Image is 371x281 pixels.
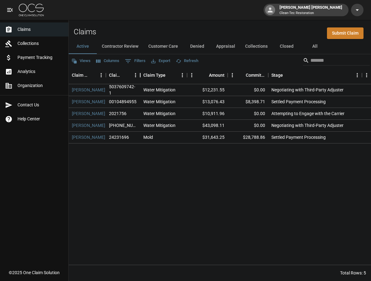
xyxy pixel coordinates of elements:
[143,122,176,128] div: Water Mitigation
[97,39,143,54] button: Contractor Review
[72,66,88,84] div: Claim Name
[279,11,342,16] p: Clean-Tec Restoration
[9,269,60,276] div: © 2025 One Claim Solution
[228,120,268,132] div: $0.00
[187,66,228,84] div: Amount
[268,66,362,84] div: Stage
[109,66,122,84] div: Claim Number
[17,26,63,33] span: Claims
[187,132,228,143] div: $31,643.25
[187,70,196,80] button: Menu
[187,96,228,108] div: $13,076.43
[123,56,147,66] button: Show filters
[340,270,366,276] div: Total Rows: 5
[74,27,96,36] h2: Claims
[72,87,105,93] a: [PERSON_NAME]
[17,68,63,75] span: Analytics
[143,134,153,140] div: Mold
[271,87,344,93] div: Negotiating with Third-Party Adjuster
[109,134,129,140] div: 24231696
[143,99,176,105] div: Water Mitigation
[166,71,174,80] button: Sort
[72,134,105,140] a: [PERSON_NAME]
[271,122,344,128] div: Negotiating with Third-Party Adjuster
[88,71,96,80] button: Sort
[174,56,200,66] button: Refresh
[211,39,240,54] button: Appraisal
[109,110,126,117] div: 2021756
[72,110,105,117] a: [PERSON_NAME]
[271,134,326,140] div: Settled Payment Processing
[109,122,137,128] div: 1006-18-2882
[209,66,225,84] div: Amount
[228,84,268,96] div: $0.00
[228,66,268,84] div: Committed Amount
[17,40,63,47] span: Collections
[283,71,292,80] button: Sort
[143,87,176,93] div: Water Mitigation
[178,70,187,80] button: Menu
[271,110,344,117] div: Attempting to Engage with the Carrier
[237,71,246,80] button: Sort
[72,122,105,128] a: [PERSON_NAME]
[95,56,121,66] button: Select columns
[4,4,16,16] button: open drawer
[143,66,166,84] div: Claim Type
[70,56,92,66] button: Views
[96,70,106,80] button: Menu
[271,99,326,105] div: Settled Payment Processing
[69,66,106,84] div: Claim Name
[69,39,371,54] div: dynamic tabs
[143,110,176,117] div: Water Mitigation
[109,99,136,105] div: 00104894955
[228,96,268,108] div: $8,398.71
[200,71,209,80] button: Sort
[106,66,140,84] div: Claim Number
[240,39,273,54] button: Collections
[246,66,265,84] div: Committed Amount
[17,82,63,89] span: Organization
[228,108,268,120] div: $0.00
[131,70,140,80] button: Menu
[69,39,97,54] button: Active
[187,84,228,96] div: $12,231.55
[327,27,364,39] a: Submit Claim
[273,39,301,54] button: Closed
[143,39,183,54] button: Customer Care
[277,4,345,16] div: [PERSON_NAME] [PERSON_NAME]
[72,99,105,105] a: [PERSON_NAME]
[183,39,211,54] button: Denied
[301,39,329,54] button: All
[17,102,63,108] span: Contact Us
[19,4,44,16] img: ocs-logo-white-transparent.png
[303,56,370,67] div: Search
[271,66,283,84] div: Stage
[228,70,237,80] button: Menu
[228,132,268,143] div: $28,788.86
[122,71,131,80] button: Sort
[109,84,137,96] div: 5037609742-1
[187,120,228,132] div: $43,098.11
[353,70,362,80] button: Menu
[17,116,63,122] span: Help Center
[140,66,187,84] div: Claim Type
[150,56,172,66] button: Export
[17,54,63,61] span: Payment Tracking
[187,108,228,120] div: $10,911.96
